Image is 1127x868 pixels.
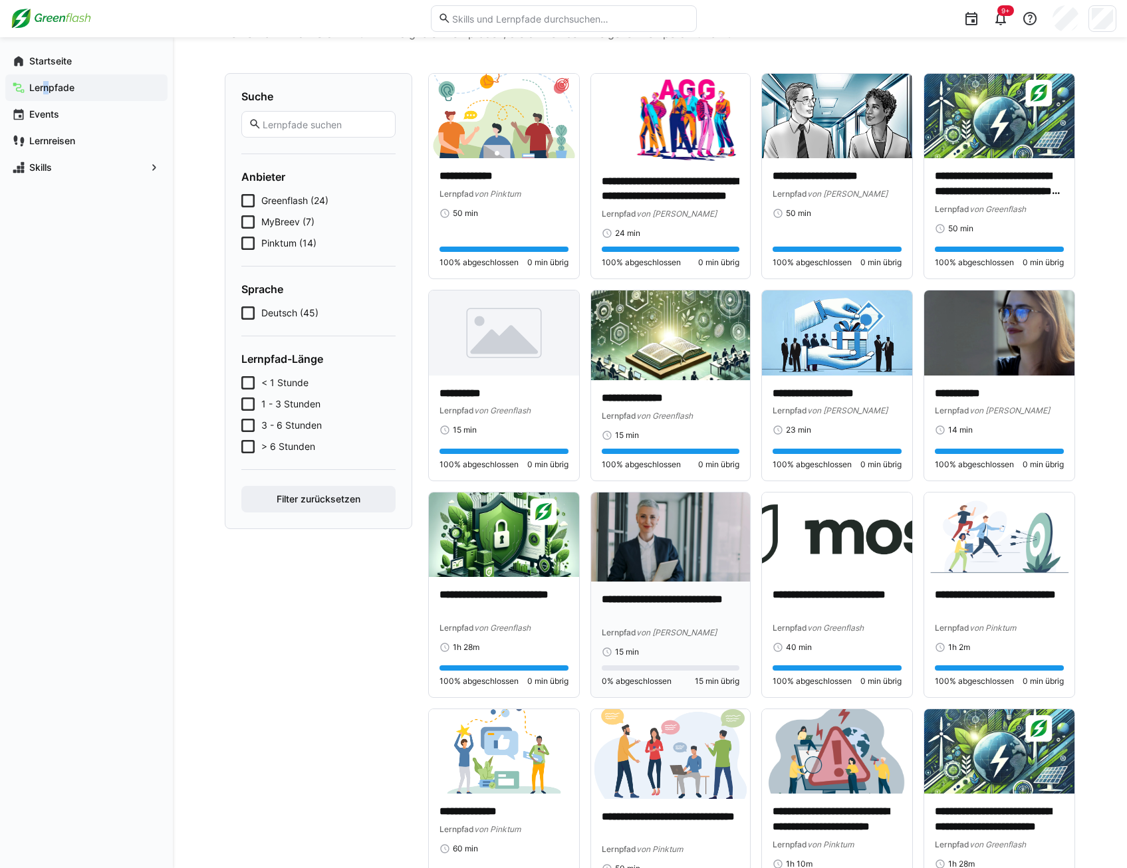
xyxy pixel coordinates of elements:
span: von Pinktum [969,623,1016,633]
span: 100% abgeschlossen [935,459,1014,470]
span: 0 min übrig [527,676,568,687]
span: Lernpfad [773,623,807,633]
span: Lernpfad [602,627,636,637]
span: von [PERSON_NAME] [636,627,717,637]
span: 0 min übrig [527,459,568,470]
h4: Anbieter [241,170,396,183]
span: Lernpfad [935,405,969,415]
span: Lernpfad [602,844,636,854]
span: Lernpfad [773,839,807,849]
img: image [924,74,1074,158]
span: 0 min übrig [527,257,568,268]
img: image [924,709,1074,794]
span: von Pinktum [474,189,521,199]
span: < 1 Stunde [261,376,309,389]
span: 0 min übrig [698,459,739,470]
span: von [PERSON_NAME] [807,405,888,415]
img: image [762,290,912,375]
span: 40 min [786,642,812,653]
span: 0 min übrig [1023,257,1064,268]
span: von [PERSON_NAME] [807,189,888,199]
span: 0 min übrig [860,676,902,687]
img: image [762,492,912,577]
span: Lernpfad [935,839,969,849]
span: MyBreev (7) [261,215,314,229]
span: 100% abgeschlossen [773,257,852,268]
input: Lernpfade suchen [261,118,388,130]
span: 15 min [615,430,639,441]
span: 24 min [615,228,640,239]
span: 0 min übrig [1023,676,1064,687]
span: 100% abgeschlossen [773,676,852,687]
h4: Lernpfad-Länge [241,352,396,366]
span: 15 min übrig [695,676,739,687]
span: von Greenflash [969,204,1026,214]
span: Lernpfad [773,405,807,415]
span: 14 min [948,425,973,435]
img: image [429,492,579,577]
span: 1 - 3 Stunden [261,397,320,411]
span: 100% abgeschlossen [602,459,681,470]
span: 100% abgeschlossen [773,459,852,470]
span: Lernpfad [439,623,474,633]
span: 50 min [786,208,811,219]
span: 0 min übrig [860,459,902,470]
img: image [591,74,750,163]
span: 60 min [453,843,478,854]
span: Lernpfad [602,411,636,421]
span: 100% abgeschlossen [602,257,681,268]
span: 0% abgeschlossen [602,676,672,687]
img: image [924,492,1074,577]
span: von Pinktum [474,824,521,834]
span: 50 min [453,208,478,219]
img: image [591,492,750,582]
span: von Greenflash [969,839,1026,849]
span: 1h 2m [948,642,970,653]
span: Pinktum (14) [261,237,316,250]
img: image [591,709,750,799]
span: Deutsch (45) [261,306,318,320]
span: von Greenflash [474,623,531,633]
span: 0 min übrig [860,257,902,268]
span: Lernpfad [602,209,636,219]
span: 100% abgeschlossen [439,459,519,470]
span: von Greenflash [474,405,531,415]
img: image [429,709,579,794]
img: image [429,290,579,375]
span: 100% abgeschlossen [439,676,519,687]
span: 3 - 6 Stunden [261,419,322,432]
span: Greenflash (24) [261,194,328,207]
span: von Pinktum [807,839,854,849]
span: 9+ [1001,7,1010,15]
span: 15 min [615,647,639,657]
input: Skills und Lernpfade durchsuchen… [451,13,689,25]
span: Lernpfad [439,405,474,415]
span: Lernpfad [773,189,807,199]
span: von [PERSON_NAME] [969,405,1050,415]
span: Lernpfad [439,824,474,834]
h4: Sprache [241,282,396,296]
span: Lernpfad [439,189,474,199]
span: Filter zurücksetzen [275,492,362,506]
img: image [762,74,912,158]
img: image [591,290,750,380]
span: 15 min [453,425,477,435]
span: 0 min übrig [1023,459,1064,470]
span: Lernpfad [935,623,969,633]
span: von Greenflash [807,623,864,633]
span: 0 min übrig [698,257,739,268]
span: 100% abgeschlossen [935,257,1014,268]
span: 1h 28m [453,642,479,653]
span: 50 min [948,223,973,234]
img: image [429,74,579,158]
span: 100% abgeschlossen [935,676,1014,687]
img: image [924,290,1074,375]
span: von Greenflash [636,411,693,421]
span: 100% abgeschlossen [439,257,519,268]
button: Filter zurücksetzen [241,486,396,512]
span: > 6 Stunden [261,440,315,453]
span: von [PERSON_NAME] [636,209,717,219]
span: von Pinktum [636,844,683,854]
span: Lernpfad [935,204,969,214]
h4: Suche [241,90,396,103]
